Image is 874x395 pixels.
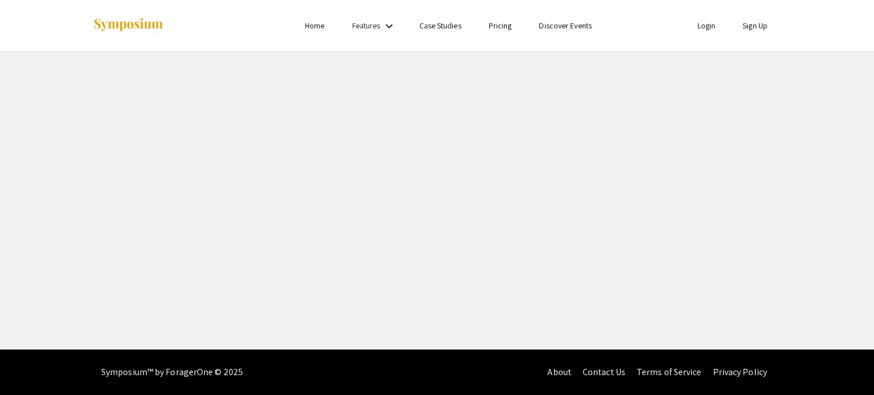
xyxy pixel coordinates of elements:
a: Terms of Service [637,366,702,378]
img: Symposium by ForagerOne [93,18,164,33]
a: Pricing [489,20,512,31]
a: Login [698,20,716,31]
a: Sign Up [743,20,768,31]
mat-icon: Expand Features list [382,19,396,33]
a: Contact Us [583,366,625,378]
a: Home [305,20,324,31]
a: Case Studies [419,20,461,31]
a: Features [352,20,381,31]
a: About [547,366,571,378]
a: Privacy Policy [713,366,767,378]
a: Discover Events [539,20,592,31]
div: Symposium™ by ForagerOne © 2025 [101,350,243,395]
